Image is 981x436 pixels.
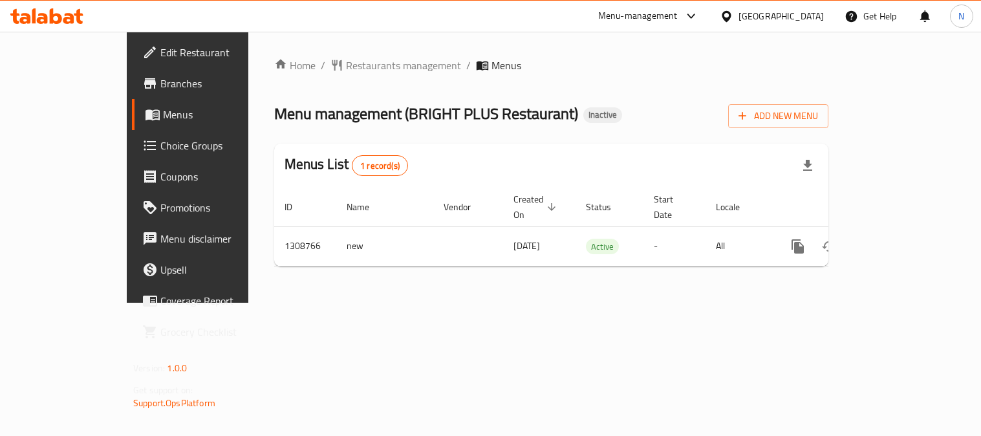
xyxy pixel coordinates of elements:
table: enhanced table [274,188,917,267]
td: 1308766 [274,226,336,266]
nav: breadcrumb [274,58,828,73]
span: Coverage Report [160,293,280,309]
span: N [958,9,964,23]
a: Upsell [132,254,290,285]
span: Edit Restaurant [160,45,280,60]
div: [GEOGRAPHIC_DATA] [738,9,824,23]
span: Created On [513,191,560,223]
span: Version: [133,360,165,376]
a: Coverage Report [132,285,290,316]
button: Add New Menu [728,104,828,128]
span: Promotions [160,200,280,215]
span: Menu disclaimer [160,231,280,246]
li: / [321,58,325,73]
a: Support.OpsPlatform [133,395,215,411]
a: Restaurants management [330,58,461,73]
td: - [643,226,706,266]
span: Get support on: [133,382,193,398]
span: Coupons [160,169,280,184]
span: Inactive [583,109,622,120]
span: Vendor [444,199,488,215]
span: Restaurants management [346,58,461,73]
a: Edit Restaurant [132,37,290,68]
span: 1.0.0 [167,360,187,376]
td: All [706,226,772,266]
th: Actions [772,188,917,227]
a: Grocery Checklist [132,316,290,347]
div: Export file [792,150,823,181]
a: Choice Groups [132,130,290,161]
span: Grocery Checklist [160,324,280,340]
span: Locale [716,199,757,215]
div: Menu-management [598,8,678,24]
span: Status [586,199,628,215]
button: Change Status [814,231,845,262]
span: Start Date [654,191,690,223]
a: Menus [132,99,290,130]
span: Add New Menu [738,108,818,124]
a: Coupons [132,161,290,192]
span: Name [347,199,386,215]
div: Total records count [352,155,408,176]
span: 1 record(s) [352,160,407,172]
span: ID [285,199,309,215]
a: Branches [132,68,290,99]
span: Menus [491,58,521,73]
a: Promotions [132,192,290,223]
span: Menus [163,107,280,122]
span: Branches [160,76,280,91]
td: new [336,226,433,266]
a: Home [274,58,316,73]
h2: Menus List [285,155,408,176]
span: Upsell [160,262,280,278]
span: Choice Groups [160,138,280,153]
span: Active [586,239,619,254]
span: Menu management ( BRIGHT PLUS Restaurant ) [274,99,578,128]
span: [DATE] [513,237,540,254]
button: more [782,231,814,262]
div: Inactive [583,107,622,123]
a: Menu disclaimer [132,223,290,254]
li: / [466,58,471,73]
